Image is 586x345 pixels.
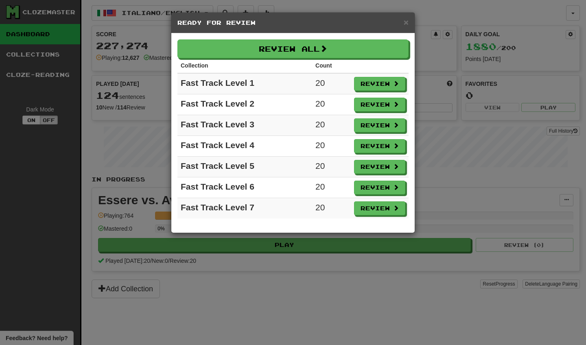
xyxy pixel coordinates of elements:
button: Review [354,181,405,194]
td: 20 [312,73,351,94]
span: × [404,17,409,27]
td: Fast Track Level 7 [177,198,312,219]
td: Fast Track Level 5 [177,157,312,177]
th: Collection [177,58,312,73]
button: Review [354,118,405,132]
td: Fast Track Level 1 [177,73,312,94]
button: Review [354,201,405,215]
button: Review [354,160,405,174]
button: Review All [177,39,409,58]
button: Close [404,18,409,26]
button: Review [354,139,405,153]
th: Count [312,58,351,73]
td: Fast Track Level 4 [177,136,312,157]
button: Review [354,98,405,111]
td: 20 [312,177,351,198]
td: Fast Track Level 6 [177,177,312,198]
h5: Ready for Review [177,19,409,27]
button: Review [354,77,405,91]
td: 20 [312,157,351,177]
td: Fast Track Level 2 [177,94,312,115]
td: 20 [312,115,351,136]
td: Fast Track Level 3 [177,115,312,136]
td: 20 [312,94,351,115]
td: 20 [312,198,351,219]
td: 20 [312,136,351,157]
